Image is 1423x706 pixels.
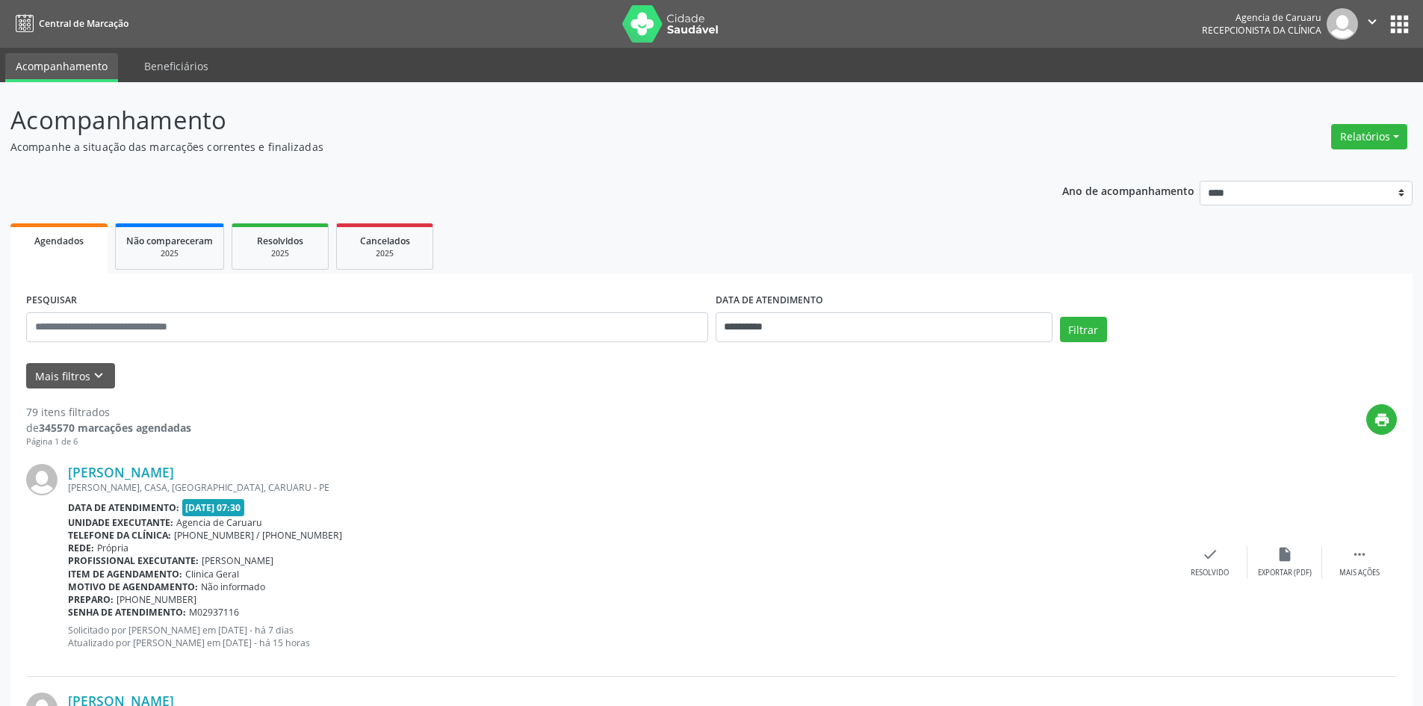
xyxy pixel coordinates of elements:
div: Página 1 de 6 [26,436,191,448]
div: Exportar (PDF) [1258,568,1312,578]
i:  [1364,13,1380,30]
div: 2025 [126,248,213,259]
div: 2025 [347,248,422,259]
b: Profissional executante: [68,554,199,567]
i: print [1374,412,1390,428]
i: check [1202,546,1218,563]
a: Central de Marcação [10,11,128,36]
button:  [1358,8,1386,40]
div: Agencia de Caruaru [1202,11,1321,24]
img: img [1327,8,1358,40]
button: Mais filtroskeyboard_arrow_down [26,363,115,389]
div: [PERSON_NAME], CASA, [GEOGRAPHIC_DATA], CARUARU - PE [68,481,1173,494]
span: Central de Marcação [39,17,128,30]
div: de [26,420,191,436]
div: 2025 [243,248,317,259]
span: Cancelados [360,235,410,247]
b: Rede: [68,542,94,554]
b: Preparo: [68,593,114,606]
a: [PERSON_NAME] [68,464,174,480]
p: Ano de acompanhamento [1062,181,1194,199]
button: Relatórios [1331,124,1407,149]
span: [PERSON_NAME] [202,554,273,567]
span: Clinica Geral [185,568,239,580]
span: Recepcionista da clínica [1202,24,1321,37]
span: Resolvidos [257,235,303,247]
span: Agendados [34,235,84,247]
div: Mais ações [1339,568,1380,578]
span: Agencia de Caruaru [176,516,262,529]
label: PESQUISAR [26,289,77,312]
p: Acompanhamento [10,102,992,139]
b: Senha de atendimento: [68,606,186,619]
p: Solicitado por [PERSON_NAME] em [DATE] - há 7 dias Atualizado por [PERSON_NAME] em [DATE] - há 15... [68,624,1173,649]
b: Unidade executante: [68,516,173,529]
span: M02937116 [189,606,239,619]
b: Data de atendimento: [68,501,179,514]
div: Resolvido [1191,568,1229,578]
i:  [1351,546,1368,563]
b: Item de agendamento: [68,568,182,580]
a: Beneficiários [134,53,219,79]
strong: 345570 marcações agendadas [39,421,191,435]
b: Motivo de agendamento: [68,580,198,593]
i: insert_drive_file [1277,546,1293,563]
label: DATA DE ATENDIMENTO [716,289,823,312]
b: Telefone da clínica: [68,529,171,542]
img: img [26,464,58,495]
span: Não informado [201,580,265,593]
button: print [1366,404,1397,435]
button: Filtrar [1060,317,1107,342]
span: [DATE] 07:30 [182,499,245,516]
span: [PHONE_NUMBER] / [PHONE_NUMBER] [174,529,342,542]
span: Não compareceram [126,235,213,247]
button: apps [1386,11,1413,37]
p: Acompanhe a situação das marcações correntes e finalizadas [10,139,992,155]
span: [PHONE_NUMBER] [117,593,196,606]
i: keyboard_arrow_down [90,368,107,384]
a: Acompanhamento [5,53,118,82]
div: 79 itens filtrados [26,404,191,420]
span: Própria [97,542,128,554]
